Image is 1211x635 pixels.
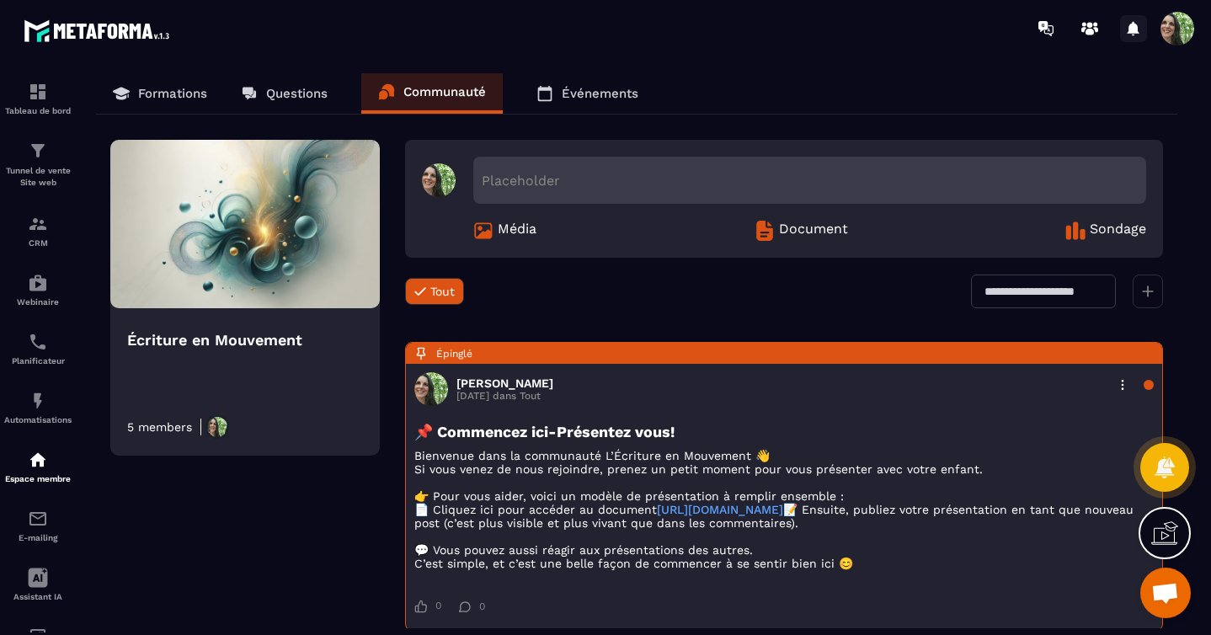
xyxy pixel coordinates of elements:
img: automations [28,273,48,293]
a: [URL][DOMAIN_NAME] [657,503,783,516]
img: logo [24,15,175,46]
span: Épinglé [436,348,472,360]
span: 0 [435,600,441,613]
a: Communauté [361,73,503,114]
img: email [28,509,48,529]
span: Sondage [1090,221,1146,241]
a: schedulerschedulerPlanificateur [4,319,72,378]
a: formationformationTableau de bord [4,69,72,128]
h3: 📌 Commencez ici-Présentez vous! [414,423,1154,440]
span: Document [779,221,848,241]
img: automations [28,450,48,470]
div: 5 members [127,420,192,434]
p: Assistant IA [4,592,72,601]
p: Communauté [403,84,486,99]
p: Questions [266,86,328,101]
div: Placeholder [473,157,1146,204]
p: Espace membre [4,474,72,483]
a: Formations [96,73,224,114]
a: formationformationTunnel de vente Site web [4,128,72,201]
div: Ouvrir le chat [1140,568,1191,618]
span: 0 [479,600,485,612]
p: [DATE] dans Tout [456,390,553,402]
h3: [PERSON_NAME] [456,376,553,390]
a: Événements [520,73,655,114]
p: Événements [562,86,638,101]
p: Tunnel de vente Site web [4,165,72,189]
img: https://production-metaforma-bucket.s3.fr-par.scw.cloud/production-metaforma-bucket/users/August2... [205,415,229,439]
img: automations [28,391,48,411]
a: automationsautomationsAutomatisations [4,378,72,437]
p: Bienvenue dans la communauté L’Écriture en Mouvement 👋 Si vous venez de nous rejoindre, prenez un... [414,449,1154,570]
span: Média [498,221,536,241]
img: Community background [110,140,380,308]
p: Automatisations [4,415,72,424]
p: Webinaire [4,297,72,307]
p: CRM [4,238,72,248]
img: formation [28,141,48,161]
a: Questions [224,73,344,114]
span: Tout [430,285,455,298]
img: formation [28,214,48,234]
a: automationsautomationsWebinaire [4,260,72,319]
a: formationformationCRM [4,201,72,260]
img: formation [28,82,48,102]
p: Planificateur [4,356,72,366]
a: automationsautomationsEspace membre [4,437,72,496]
a: emailemailE-mailing [4,496,72,555]
p: Formations [138,86,207,101]
img: scheduler [28,332,48,352]
h4: Écriture en Mouvement [127,328,363,352]
p: E-mailing [4,533,72,542]
p: Tableau de bord [4,106,72,115]
a: Assistant IA [4,555,72,614]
